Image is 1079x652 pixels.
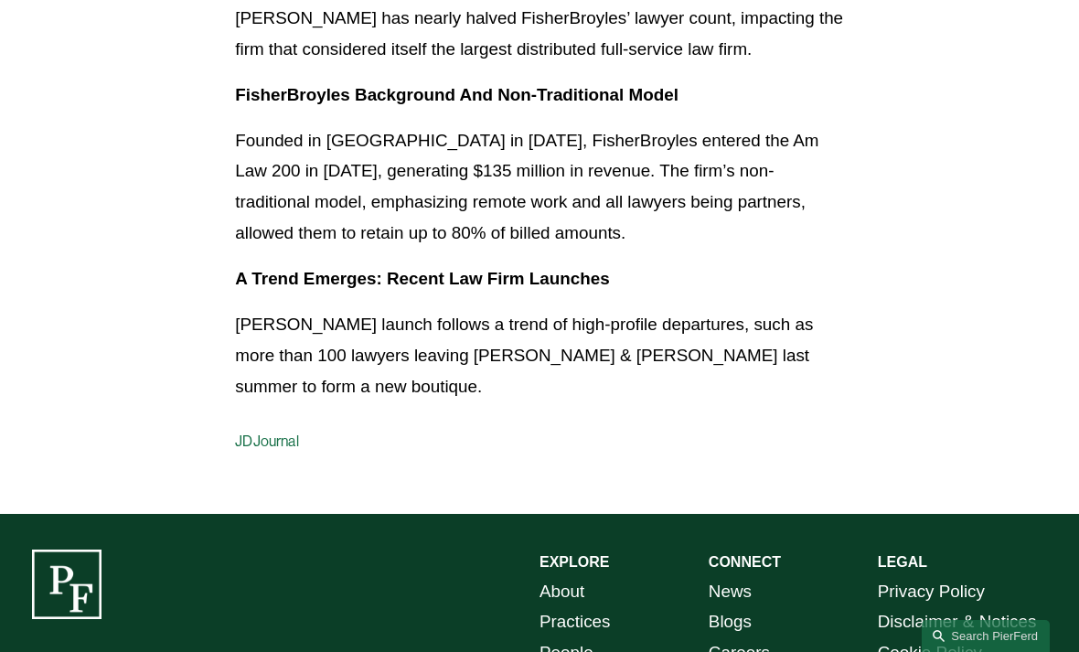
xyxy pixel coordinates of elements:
a: Privacy Policy [878,576,985,607]
a: Disclaimer & Notices [878,606,1037,637]
p: Founded in [GEOGRAPHIC_DATA] in [DATE], FisherBroyles entered the Am Law 200 in [DATE], generatin... [235,125,844,250]
a: News [709,576,752,607]
strong: LEGAL [878,554,927,570]
strong: FisherBroyles Background And Non-Traditional Model [235,85,678,104]
a: JDJournal [235,433,298,450]
a: About [539,576,584,607]
strong: A Trend Emerges: Recent Law Firm Launches [235,269,609,288]
a: Practices [539,606,610,637]
p: [PERSON_NAME] launch follows a trend of high-profile departures, such as more than 100 lawyers le... [235,309,844,402]
a: Blogs [709,606,752,637]
strong: EXPLORE [539,554,609,570]
a: Search this site [922,620,1050,652]
strong: CONNECT [709,554,781,570]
